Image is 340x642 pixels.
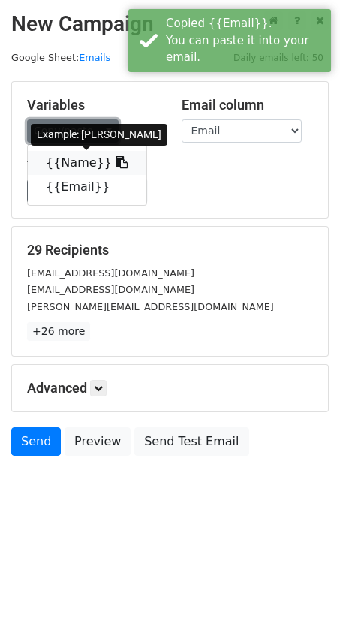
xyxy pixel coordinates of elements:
div: Copied {{Email}}. You can paste it into your email. [166,15,325,66]
a: {{Name}} [28,151,146,175]
a: +26 more [27,322,90,341]
iframe: Chat Widget [265,570,340,642]
div: Example: [PERSON_NAME] [31,124,167,146]
a: Send [11,427,61,456]
h5: Variables [27,97,159,113]
a: Copy/paste... [27,119,119,143]
a: Emails [79,52,110,63]
h5: Email column [182,97,314,113]
h2: New Campaign [11,11,329,37]
small: Google Sheet: [11,52,110,63]
small: [EMAIL_ADDRESS][DOMAIN_NAME] [27,284,194,295]
a: {{Email}} [28,175,146,199]
small: [PERSON_NAME][EMAIL_ADDRESS][DOMAIN_NAME] [27,301,274,312]
a: Send Test Email [134,427,248,456]
h5: Advanced [27,380,313,396]
h5: 29 Recipients [27,242,313,258]
a: Preview [65,427,131,456]
small: [EMAIL_ADDRESS][DOMAIN_NAME] [27,267,194,279]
